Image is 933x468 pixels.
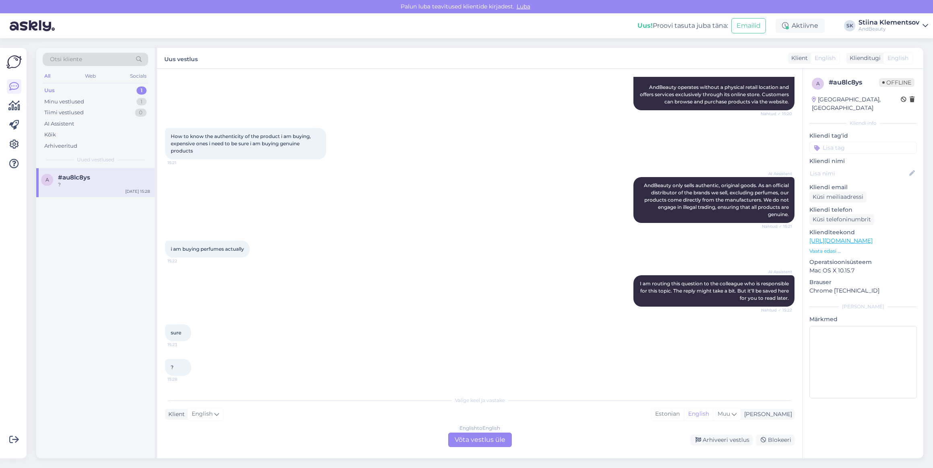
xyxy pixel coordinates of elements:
[6,54,22,70] img: Askly Logo
[44,120,74,128] div: AI Assistent
[77,156,114,163] span: Uued vestlused
[741,410,792,419] div: [PERSON_NAME]
[168,160,198,166] span: 15:21
[809,258,917,266] p: Operatsioonisüsteem
[809,206,917,214] p: Kliendi telefon
[637,22,653,29] b: Uus!
[125,188,150,194] div: [DATE] 15:28
[58,181,150,188] div: ?
[846,54,881,62] div: Klienditugi
[859,26,919,32] div: AndBeauty
[809,142,917,154] input: Lisa tag
[844,20,855,31] div: SK
[640,280,790,301] span: I am routing this question to the colleague who is responsible for this topic. The reply might ta...
[448,433,512,447] div: Võta vestlus üle
[809,228,917,237] p: Klienditeekond
[809,278,917,287] p: Brauser
[816,80,820,87] span: a
[50,55,82,64] span: Otsi kliente
[171,364,174,370] span: ?
[58,174,90,181] span: #au8lc8ys
[684,408,713,420] div: English
[44,142,77,150] div: Arhiveeritud
[815,54,836,62] span: English
[761,307,792,313] span: Nähtud ✓ 15:22
[44,98,84,106] div: Minu vestlused
[171,330,181,336] span: sure
[809,183,917,192] p: Kliendi email
[637,21,728,31] div: Proovi tasuta juba täna:
[809,192,867,202] div: Küsi meiliaadressi
[809,214,874,225] div: Küsi telefoninumbrit
[44,131,56,139] div: Kõik
[731,18,766,33] button: Emailid
[809,315,917,324] p: Märkmed
[168,376,198,382] span: 15:28
[812,95,901,112] div: [GEOGRAPHIC_DATA], [GEOGRAPHIC_DATA]
[788,54,808,62] div: Klient
[809,287,917,295] p: Chrome [TECHNICAL_ID]
[135,109,147,117] div: 0
[762,223,792,229] span: Nähtud ✓ 15:21
[192,410,213,419] span: English
[887,54,908,62] span: English
[165,397,794,404] div: Valige keel ja vastake
[809,266,917,275] p: Mac OS X 10.15.7
[164,53,198,64] label: Uus vestlus
[514,3,533,10] span: Luba
[761,111,792,117] span: Nähtud ✓ 15:20
[809,237,873,244] a: [URL][DOMAIN_NAME]
[809,303,917,310] div: [PERSON_NAME]
[809,132,917,140] p: Kliendi tag'id
[44,87,55,95] div: Uus
[640,70,790,105] span: Hello! AndBeauty operates without a physical retail location and offers services exclusively thro...
[83,71,97,81] div: Web
[756,435,794,445] div: Blokeeri
[691,435,753,445] div: Arhiveeri vestlus
[859,19,919,26] div: Stiina Klementsov
[829,78,879,87] div: # au8lc8ys
[718,410,730,417] span: Muu
[137,87,147,95] div: 1
[168,342,198,348] span: 15:23
[459,425,500,432] div: English to English
[171,133,312,154] span: How to know the authenticity of the product i am buying, expensive ones i need to be sure i am bu...
[137,98,147,106] div: 1
[809,157,917,165] p: Kliendi nimi
[810,169,908,178] input: Lisa nimi
[879,78,914,87] span: Offline
[809,247,917,255] p: Vaata edasi ...
[168,258,198,264] span: 15:22
[128,71,148,81] div: Socials
[43,71,52,81] div: All
[171,246,244,252] span: i am buying perfumes actually
[651,408,684,420] div: Estonian
[44,109,84,117] div: Tiimi vestlused
[165,410,185,419] div: Klient
[762,269,792,275] span: AI Assistent
[776,19,825,33] div: Aktiivne
[859,19,928,32] a: Stiina KlementsovAndBeauty
[762,171,792,177] span: AI Assistent
[644,182,790,217] span: AndBeauty only sells authentic, original goods. As an official distributor of the brands we sell,...
[809,120,917,127] div: Kliendi info
[46,177,49,183] span: a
